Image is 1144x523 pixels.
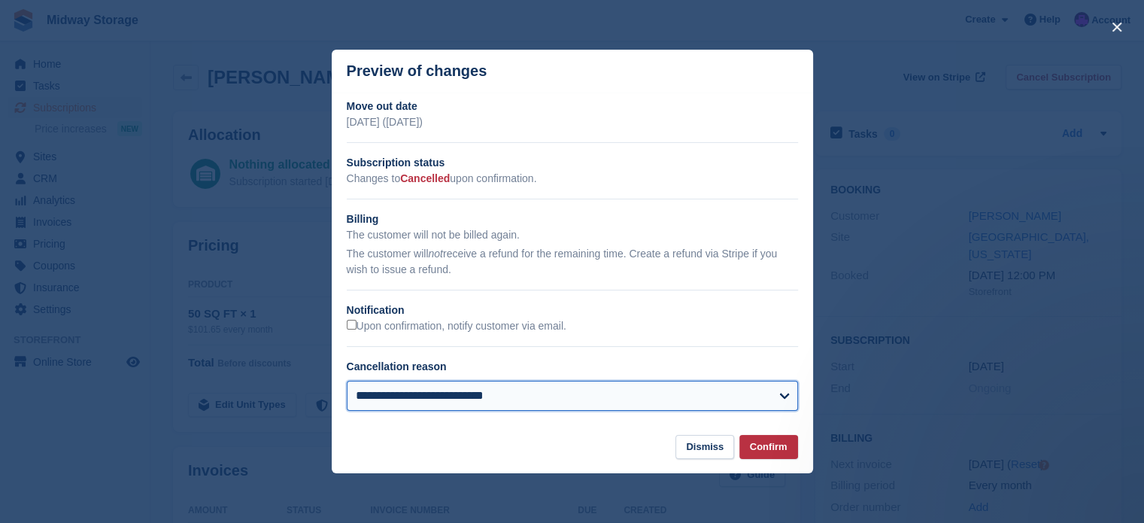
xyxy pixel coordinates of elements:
button: close [1105,15,1129,39]
h2: Move out date [347,99,798,114]
h2: Subscription status [347,155,798,171]
label: Upon confirmation, notify customer via email. [347,320,566,333]
em: not [428,248,442,260]
button: Confirm [739,435,798,460]
button: Dismiss [675,435,734,460]
p: Preview of changes [347,62,487,80]
h2: Billing [347,211,798,227]
p: The customer will receive a refund for the remaining time. Create a refund via Stripe if you wish... [347,246,798,278]
p: The customer will not be billed again. [347,227,798,243]
input: Upon confirmation, notify customer via email. [347,320,357,330]
label: Cancellation reason [347,360,447,372]
span: Cancelled [400,172,450,184]
p: Changes to upon confirmation. [347,171,798,187]
p: [DATE] ([DATE]) [347,114,798,130]
h2: Notification [347,303,798,318]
